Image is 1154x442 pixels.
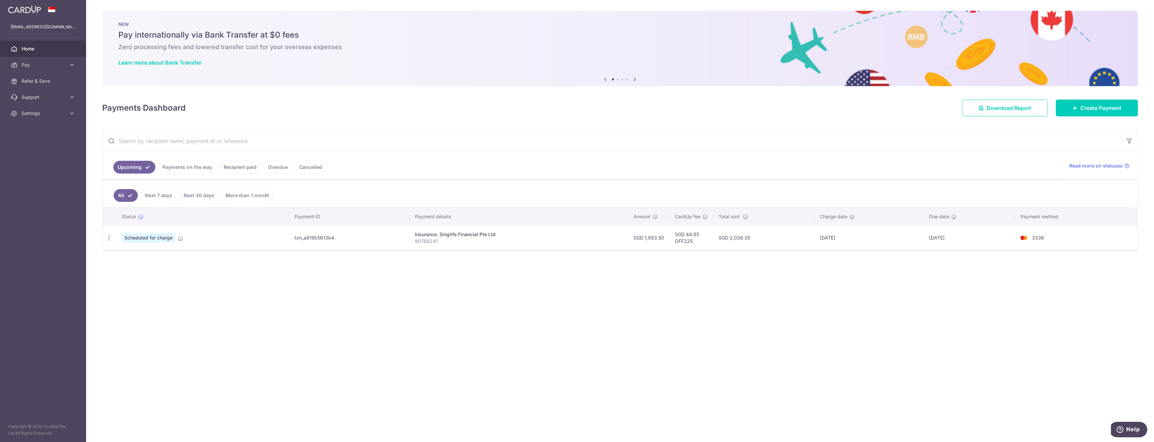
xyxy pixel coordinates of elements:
[219,161,261,174] a: Recipient paid
[102,102,186,114] h4: Payments Dashboard
[987,104,1031,112] span: Download Report
[22,78,66,84] span: Refer & Save
[410,208,628,225] th: Payment details
[264,161,292,174] a: Overdue
[415,238,623,245] p: 80768241
[179,189,219,202] a: Next 30 days
[103,130,1121,152] input: Search by recipient name, payment id or reference
[415,231,623,238] div: Insurance. Singlife Financial Pte Ltd
[102,11,1138,86] img: Bank transfer banner
[1015,208,1137,225] th: Payment method
[929,213,949,220] span: Due date
[221,189,274,202] a: More than 1 month
[158,161,217,174] a: Payments on the way
[675,213,700,220] span: CardUp fee
[118,22,1122,27] p: NEW
[1056,100,1138,116] a: Create Payment
[113,161,155,174] a: Upcoming
[814,225,924,250] td: [DATE]
[713,225,814,250] td: SGD 2,038.35
[22,45,66,52] span: Home
[628,225,669,250] td: SGD 1,993.50
[8,5,41,13] img: CardUp
[1069,162,1129,169] a: Read more on statuses
[1080,104,1121,112] span: Create Payment
[1111,422,1147,439] iframe: Opens a widget where you can find more information
[122,213,136,220] span: Status
[820,213,847,220] span: Charge date
[633,213,651,220] span: Amount
[122,233,175,243] span: Scheduled for charge
[289,225,410,250] td: txn_a819b5613b4
[141,189,177,202] a: Next 7 days
[11,24,75,30] p: [EMAIL_ADDRESS][DOMAIN_NAME]
[669,225,713,250] td: SGD 44.85 OFF225
[295,161,326,174] a: Cancelled
[1069,162,1123,169] span: Read more on statuses
[924,225,1015,250] td: [DATE]
[118,30,1122,40] h5: Pay internationally via Bank Transfer at $0 fees
[114,189,138,202] a: All
[118,43,1122,51] h6: Zero processing fees and lowered transfer cost for your overseas expenses
[118,59,201,66] a: Learn more about Bank Transfer
[1017,234,1031,242] img: Bank Card
[289,208,410,225] th: Payment ID
[22,110,66,117] span: Settings
[22,94,66,101] span: Support
[1032,235,1044,241] span: 3336
[962,100,1048,116] a: Download Report
[719,213,741,220] span: Total amt.
[22,62,66,68] span: Pay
